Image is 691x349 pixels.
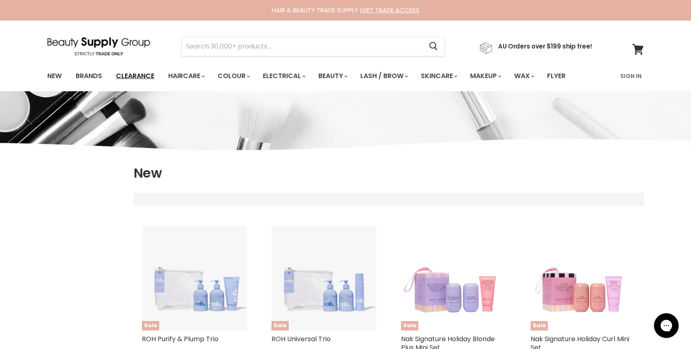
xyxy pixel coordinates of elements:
a: ROH Universal Trio [271,334,331,344]
a: Nak Signature Holiday Curl Mini Set Sale [531,226,635,331]
nav: Main [37,64,654,88]
a: Colour [211,67,255,85]
a: Nak Signature Holiday Blonde Plus Mini Set Sale [401,226,506,331]
img: ROH Purify & Plump Trio [142,226,247,331]
a: Makeup [464,67,506,85]
ul: Main menu [41,64,594,88]
a: Lash / Brow [354,67,413,85]
a: Beauty [312,67,352,85]
a: Sign In [615,67,647,85]
input: Search [182,37,422,56]
img: Nak Signature Holiday Blonde Plus Mini Set [401,226,506,331]
span: Sale [142,321,159,331]
button: Search [422,37,444,56]
a: Haircare [162,67,210,85]
span: Sale [401,321,418,331]
img: ROH Universal Trio [271,226,376,331]
a: ROH Purify & Plump Trio [142,334,218,344]
iframe: Gorgias live chat messenger [650,310,683,341]
a: GET TRADE ACCESS [362,6,420,14]
a: Electrical [257,67,311,85]
a: Brands [70,67,108,85]
a: Skincare [415,67,462,85]
div: HAIR & BEAUTY TRADE SUPPLY | [37,6,654,14]
span: Sale [271,321,289,331]
a: ROH Universal Trio Sale [271,226,376,331]
a: ROH Purify & Plump Trio Sale [142,226,247,331]
form: Product [181,37,445,56]
h1: New [134,164,644,182]
a: Flyer [541,67,572,85]
span: Sale [531,321,548,331]
a: Clearance [110,67,160,85]
img: Nak Signature Holiday Curl Mini Set [531,226,635,331]
a: New [41,67,68,85]
a: Wax [508,67,539,85]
